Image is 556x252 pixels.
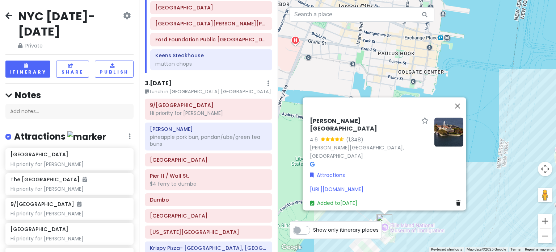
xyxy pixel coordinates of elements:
[10,186,128,192] div: Hi priority for [PERSON_NAME]
[67,131,106,142] img: marker
[10,210,128,217] div: Hi priority for [PERSON_NAME]
[150,126,267,132] h6: Mei Lai Wah
[431,247,462,252] button: Keyboard shortcuts
[150,134,267,147] div: pineapple pork bun, pandan/ube/green tea buns
[10,235,128,242] div: Hi priority for [PERSON_NAME]
[155,52,267,59] h6: Keens Steakhouse
[538,188,552,202] button: Drag Pegman onto the map to open Street View
[310,199,357,207] a: Added to[DATE]
[150,245,267,251] h6: Krispy Pizza- Brooklyn, NY
[150,157,267,163] h6: Stone Street Historic District
[14,131,106,143] h4: Attractions
[145,88,272,95] small: Lunch in [GEOGRAPHIC_DATA] [GEOGRAPHIC_DATA]
[150,229,267,235] h6: New York Transit Museum
[150,173,267,179] h6: Pier 11 / Wall St.
[376,214,392,230] div: Ellis Island
[538,162,552,176] button: Map camera controls
[83,177,87,182] i: Added to itinerary
[56,61,89,78] button: Share
[10,226,68,232] h6: [GEOGRAPHIC_DATA]
[95,61,134,78] button: Publish
[145,80,172,87] h6: 3 . [DATE]
[5,90,134,101] h4: Notes
[10,151,68,158] h6: [GEOGRAPHIC_DATA]
[538,214,552,228] button: Zoom in
[150,181,267,187] div: $4 ferry to dumbo
[18,9,122,39] h2: NYC [DATE]-[DATE]
[313,226,379,234] span: Show only itinerary places
[346,136,363,144] div: (1,348)
[280,243,304,252] a: Open this area in Google Maps (opens a new window)
[510,247,521,251] a: Terms (opens in new tab)
[10,161,128,168] div: Hi priority for [PERSON_NAME]
[467,247,506,251] span: Map data ©2025 Google
[449,97,466,115] button: Close
[150,102,267,108] h6: 9/11 Memorial & Museum
[5,61,50,78] button: Itinerary
[150,110,267,116] div: Hi priority for [PERSON_NAME]
[421,117,429,125] a: Star place
[310,186,363,193] a: [URL][DOMAIN_NAME]
[290,7,434,22] input: Search a place
[310,136,321,144] div: 4.6
[155,20,267,27] h6: Flushing Meadows Corona Park
[10,201,81,207] h6: 9/[GEOGRAPHIC_DATA]
[77,202,81,207] i: Added to itinerary
[456,199,463,207] a: Delete place
[18,42,122,50] span: Private
[150,197,267,203] h6: Dumbo
[538,229,552,243] button: Zoom out
[5,104,134,119] div: Add notes...
[155,61,267,67] div: mutton chops
[434,117,463,146] img: Picture of the place
[150,212,267,219] h6: Brooklyn Bridge Park
[310,162,315,167] i: Google Maps
[310,171,345,179] a: Attractions
[310,117,418,133] h6: [PERSON_NAME][GEOGRAPHIC_DATA]
[280,243,304,252] img: Google
[155,4,267,11] h6: Queens Museum
[155,36,267,43] h6: Ford Foundation Public Atrium Garden
[10,176,87,183] h6: The [GEOGRAPHIC_DATA]
[525,247,554,251] a: Report a map error
[310,144,404,160] a: [PERSON_NAME][GEOGRAPHIC_DATA], [GEOGRAPHIC_DATA]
